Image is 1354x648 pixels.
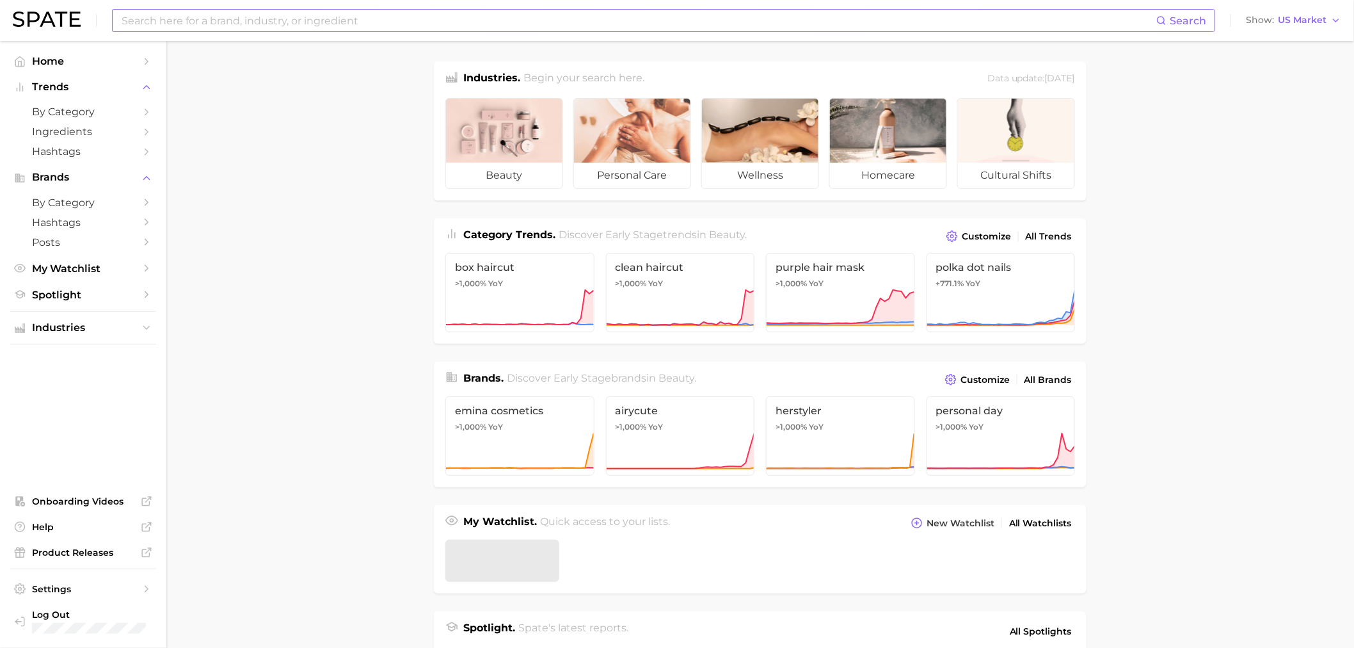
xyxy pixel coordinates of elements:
span: cultural shifts [958,163,1074,188]
span: Home [32,55,134,67]
a: polka dot nails+771.1% YoY [927,253,1076,332]
span: by Category [32,197,134,209]
h2: Begin your search here. [524,70,645,88]
span: New Watchlist [927,518,994,529]
a: purple hair mask>1,000% YoY [766,253,915,332]
a: clean haircut>1,000% YoY [606,253,755,332]
a: homecare [829,98,947,189]
button: Customize [943,227,1014,245]
span: herstyler [776,405,905,417]
span: All Watchlists [1009,518,1072,529]
a: Onboarding Videos [10,492,156,511]
span: Ingredients [32,126,134,138]
input: Search here for a brand, industry, or ingredient [120,10,1156,31]
span: Brands [32,172,134,183]
a: Home [10,51,156,71]
span: by Category [32,106,134,118]
h2: Quick access to your lists. [541,514,671,532]
span: YoY [809,422,824,432]
a: wellness [701,98,819,189]
span: Customize [960,375,1010,385]
span: Posts [32,236,134,248]
button: ShowUS Market [1243,12,1344,29]
span: YoY [488,279,503,289]
span: >1,000% [776,279,807,288]
a: All Watchlists [1006,515,1075,532]
span: Brands . [463,372,504,384]
h1: Industries. [463,70,520,88]
a: emina cosmetics>1,000% YoY [445,396,594,476]
a: airycute>1,000% YoY [606,396,755,476]
span: Settings [32,583,134,595]
span: YoY [809,279,824,289]
span: homecare [830,163,946,188]
span: Discover Early Stage trends in . [559,229,747,241]
span: Trends [32,81,134,93]
span: All Brands [1024,375,1072,385]
span: My Watchlist [32,263,134,275]
a: Settings [10,579,156,599]
span: YoY [649,279,664,289]
button: New Watchlist [908,514,998,532]
span: purple hair mask [776,261,905,273]
img: SPATE [13,12,81,27]
div: Data update: [DATE] [987,70,1075,88]
span: Search [1170,15,1207,27]
a: Posts [10,232,156,252]
a: by Category [10,102,156,122]
span: >1,000% [455,422,486,432]
span: beauty [659,372,695,384]
span: airycute [616,405,745,417]
span: >1,000% [616,422,647,432]
a: by Category [10,193,156,213]
span: Discover Early Stage brands in . [507,372,697,384]
a: personal care [573,98,691,189]
span: >1,000% [776,422,807,432]
span: beauty [710,229,745,241]
span: All Trends [1026,231,1072,242]
a: Log out. Currently logged in with e-mail lauren.alexander@emersongroup.com. [10,605,156,638]
span: YoY [488,422,503,432]
a: All Trends [1023,228,1075,245]
a: My Watchlist [10,259,156,279]
span: +771.1% [936,279,964,288]
a: Hashtags [10,142,156,161]
h1: My Watchlist. [463,514,537,532]
a: herstyler>1,000% YoY [766,396,915,476]
span: Product Releases [32,547,134,558]
span: Onboarding Videos [32,496,134,507]
a: All Brands [1021,371,1075,389]
span: Hashtags [32,145,134,158]
span: Spotlight [32,289,134,301]
span: personal day [936,405,1066,417]
span: Hashtags [32,216,134,229]
span: YoY [969,422,984,432]
a: cultural shifts [957,98,1075,189]
a: Product Releases [10,543,156,562]
span: YoY [966,279,981,289]
span: Industries [32,322,134,334]
span: >1,000% [616,279,647,288]
span: YoY [649,422,664,432]
a: Spotlight [10,285,156,305]
button: Brands [10,168,156,187]
a: Ingredients [10,122,156,142]
span: box haircut [455,261,585,273]
span: >1,000% [455,279,486,288]
a: box haircut>1,000% YoY [445,253,594,332]
h2: Spate's latest reports. [519,620,629,642]
button: Trends [10,77,156,97]
button: Customize [942,371,1013,389]
span: beauty [446,163,562,188]
span: clean haircut [616,261,745,273]
span: polka dot nails [936,261,1066,273]
a: Hashtags [10,213,156,232]
span: Customize [962,231,1011,242]
span: Category Trends . [463,229,555,241]
span: emina cosmetics [455,405,585,417]
span: wellness [702,163,818,188]
a: beauty [445,98,563,189]
a: All Spotlights [1007,620,1075,642]
span: Help [32,521,134,533]
span: US Market [1278,17,1327,24]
